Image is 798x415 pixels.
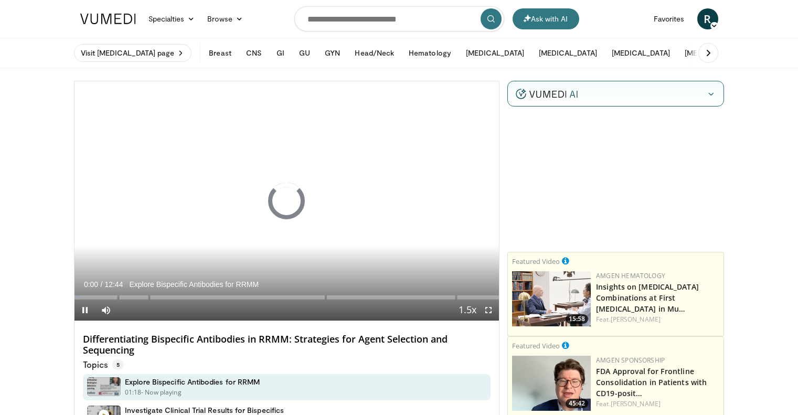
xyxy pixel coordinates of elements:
[125,388,142,397] p: 01:18
[141,388,182,397] p: - Now playing
[270,42,291,63] button: GI
[104,280,123,289] span: 12:44
[596,356,665,365] a: Amgen Sponsorship
[101,280,103,289] span: /
[83,359,124,370] p: Topics
[83,334,491,356] h4: Differentiating Bispecific Antibodies in RRMM: Strategies for Agent Selection and Sequencing
[537,114,695,246] iframe: Advertisement
[533,42,603,63] button: [MEDICAL_DATA]
[512,356,591,411] a: 45:42
[566,314,588,324] span: 15:58
[512,271,591,326] img: 9d2930a7-d6f2-468a-930e-ee4a3f7aed3e.png.150x105_q85_crop-smart_upscale.png
[74,44,192,62] a: Visit [MEDICAL_DATA] page
[596,366,707,398] a: FDA Approval for Frontline Consolidation in Patients with CD19-posit…
[402,42,457,63] button: Hematology
[596,282,699,314] a: Insights on [MEDICAL_DATA] Combinations at First [MEDICAL_DATA] in Mu…
[512,271,591,326] a: 15:58
[75,300,95,321] button: Pause
[647,8,691,29] a: Favorites
[318,42,346,63] button: GYN
[516,89,578,99] img: vumedi-ai-logo.v2.svg
[294,6,504,31] input: Search topics, interventions
[478,300,499,321] button: Fullscreen
[142,8,201,29] a: Specialties
[95,300,116,321] button: Mute
[566,399,588,408] span: 45:42
[75,81,499,321] video-js: Video Player
[460,42,530,63] button: [MEDICAL_DATA]
[203,42,237,63] button: Breast
[112,359,124,370] span: 5
[80,14,136,24] img: VuMedi Logo
[512,257,560,266] small: Featured Video
[75,295,499,300] div: Progress Bar
[240,42,268,63] button: CNS
[84,280,98,289] span: 0:00
[605,42,676,63] button: [MEDICAL_DATA]
[201,8,249,29] a: Browse
[125,377,260,387] h4: Explore Bispecific Antibodies for RRMM
[125,406,284,415] h4: Investigate Clinical Trial Results for Bispecifics
[512,356,591,411] img: 0487cae3-be8e-480d-8894-c5ed9a1cba93.png.150x105_q85_crop-smart_upscale.png
[596,271,665,280] a: Amgen Hematology
[697,8,718,29] a: R
[129,280,259,289] span: Explore Bispecific Antibodies for RRMM
[293,42,316,63] button: GU
[512,341,560,350] small: Featured Video
[457,300,478,321] button: Playback Rate
[348,42,400,63] button: Head/Neck
[596,315,719,324] div: Feat.
[513,8,579,29] button: Ask with AI
[611,315,661,324] a: [PERSON_NAME]
[611,399,661,408] a: [PERSON_NAME]
[678,42,749,63] button: [MEDICAL_DATA]
[596,399,719,409] div: Feat.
